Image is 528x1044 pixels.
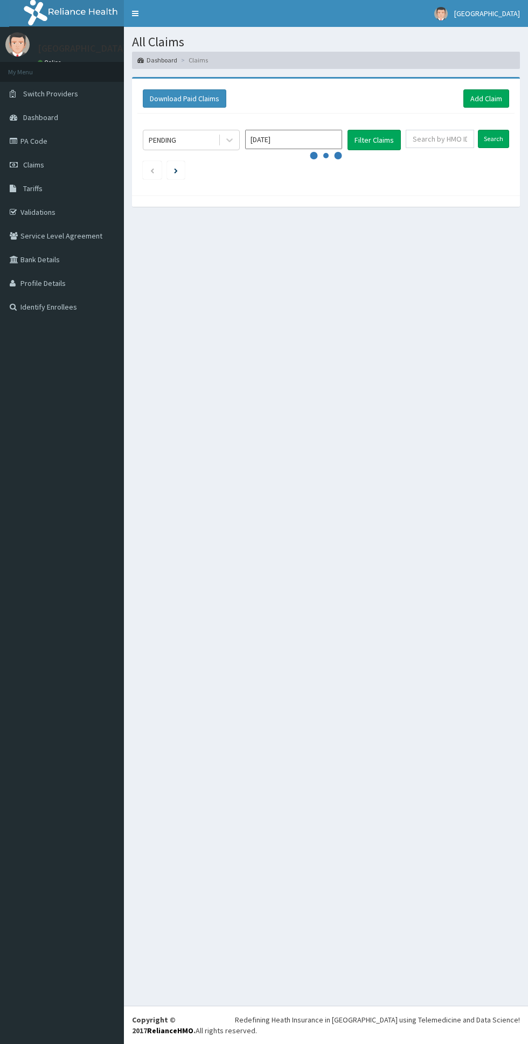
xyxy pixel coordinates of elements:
[149,135,176,145] div: PENDING
[478,130,509,148] input: Search
[143,89,226,108] button: Download Paid Claims
[463,89,509,108] a: Add Claim
[137,55,177,65] a: Dashboard
[124,1006,528,1044] footer: All rights reserved.
[150,165,155,175] a: Previous page
[178,55,208,65] li: Claims
[310,139,342,172] svg: audio-loading
[174,165,178,175] a: Next page
[132,35,520,49] h1: All Claims
[23,160,44,170] span: Claims
[132,1015,196,1035] strong: Copyright © 2017 .
[348,130,401,150] button: Filter Claims
[23,113,58,122] span: Dashboard
[454,9,520,18] span: [GEOGRAPHIC_DATA]
[235,1014,520,1025] div: Redefining Heath Insurance in [GEOGRAPHIC_DATA] using Telemedicine and Data Science!
[5,32,30,57] img: User Image
[23,89,78,99] span: Switch Providers
[23,184,43,193] span: Tariffs
[406,130,474,148] input: Search by HMO ID
[38,44,127,53] p: [GEOGRAPHIC_DATA]
[245,130,342,149] input: Select Month and Year
[434,7,448,20] img: User Image
[38,59,64,66] a: Online
[147,1026,193,1035] a: RelianceHMO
